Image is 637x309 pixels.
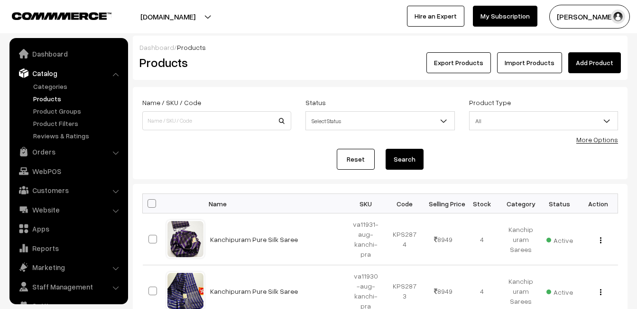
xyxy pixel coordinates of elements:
[469,111,618,130] span: All
[139,55,290,70] h2: Products
[12,278,125,295] a: Staff Management
[347,194,386,213] th: SKU
[426,52,491,73] button: Export Products
[12,10,95,21] a: COMMMERCE
[473,6,537,27] a: My Subscription
[31,94,125,104] a: Products
[31,131,125,141] a: Reviews & Ratings
[12,259,125,276] a: Marketing
[139,42,621,52] div: /
[12,220,125,237] a: Apps
[385,194,424,213] th: Code
[546,285,573,297] span: Active
[540,194,579,213] th: Status
[579,194,618,213] th: Action
[463,194,502,213] th: Stock
[12,240,125,257] a: Reports
[204,194,347,213] th: Name
[142,97,201,107] label: Name / SKU / Code
[600,289,601,295] img: Menu
[463,213,502,265] td: 4
[385,213,424,265] td: KPS2874
[470,113,618,129] span: All
[305,97,326,107] label: Status
[386,149,424,170] button: Search
[12,143,125,160] a: Orders
[31,118,125,128] a: Product Filters
[210,235,298,243] a: Kanchipuram Pure Silk Saree
[31,106,125,116] a: Product Groups
[568,52,621,73] a: Add Product
[546,233,573,245] span: Active
[337,149,375,170] a: Reset
[501,194,540,213] th: Category
[142,111,291,130] input: Name / SKU / Code
[497,52,562,73] a: Import Products
[12,45,125,62] a: Dashboard
[501,213,540,265] td: Kanchipuram Sarees
[210,287,298,295] a: Kanchipuram Pure Silk Saree
[424,194,463,213] th: Selling Price
[306,113,454,129] span: Select Status
[600,237,601,243] img: Menu
[549,5,630,29] button: [PERSON_NAME]
[611,10,625,24] img: user
[31,81,125,91] a: Categories
[347,213,386,265] td: va11931-aug-kanchi-pra
[469,97,511,107] label: Product Type
[407,6,464,27] a: Hire an Expert
[424,213,463,265] td: 8949
[107,5,229,29] button: [DOMAIN_NAME]
[305,111,454,130] span: Select Status
[177,43,206,51] span: Products
[12,163,125,180] a: WebPOS
[12,12,111,19] img: COMMMERCE
[12,65,125,82] a: Catalog
[12,182,125,199] a: Customers
[12,201,125,218] a: Website
[139,43,174,51] a: Dashboard
[576,135,618,144] a: More Options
